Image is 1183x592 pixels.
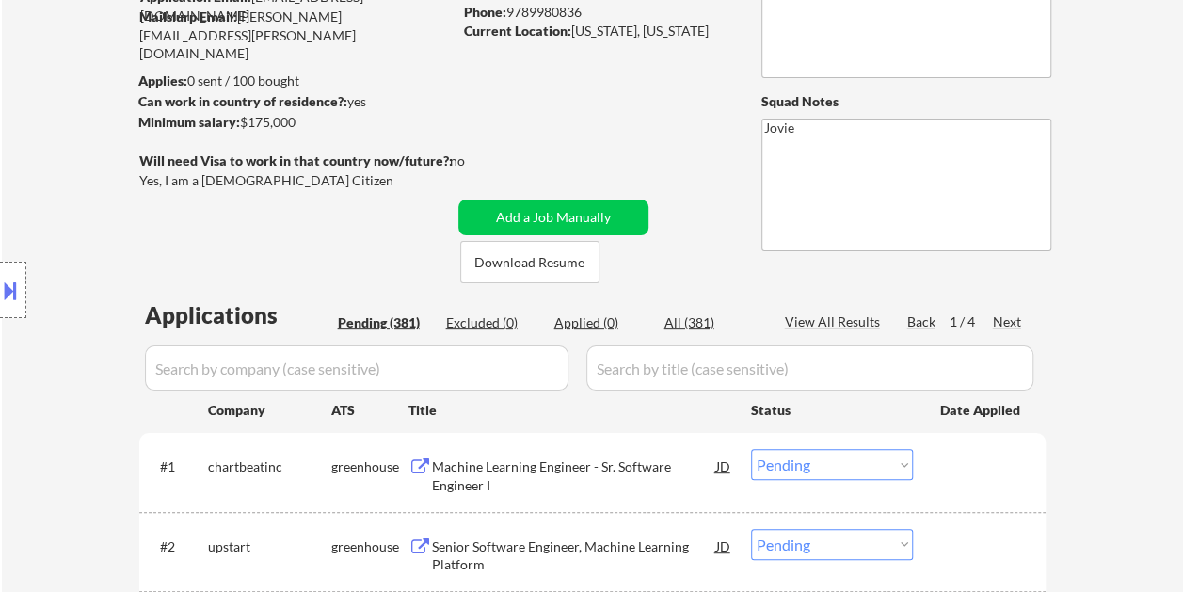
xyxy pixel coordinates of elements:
strong: Can work in country of residence?: [138,93,347,109]
div: View All Results [785,312,886,331]
div: Applied (0) [554,313,648,332]
strong: Minimum salary: [138,114,240,130]
div: Senior Software Engineer, Machine Learning Platform [432,537,716,574]
div: JD [714,449,733,483]
div: ATS [331,401,408,420]
div: $175,000 [138,113,452,132]
div: Back [907,312,937,331]
strong: Applies: [138,72,187,88]
div: greenhouse [331,457,408,476]
div: chartbeatinc [208,457,331,476]
div: All (381) [664,313,759,332]
div: yes [138,92,446,111]
div: 9789980836 [464,3,730,22]
div: Title [408,401,733,420]
button: Download Resume [460,241,599,283]
input: Search by title (case sensitive) [586,345,1033,391]
div: Machine Learning Engineer - Sr. Software Engineer I [432,457,716,494]
div: [PERSON_NAME][EMAIL_ADDRESS][PERSON_NAME][DOMAIN_NAME] [139,8,452,63]
strong: Current Location: [464,23,571,39]
div: Status [751,392,913,426]
div: Next [993,312,1023,331]
div: 1 / 4 [950,312,993,331]
div: #1 [160,457,193,476]
div: Squad Notes [761,92,1051,111]
div: JD [714,529,733,563]
button: Add a Job Manually [458,200,648,235]
div: Excluded (0) [446,313,540,332]
div: [US_STATE], [US_STATE] [464,22,730,40]
div: no [450,152,504,170]
input: Search by company (case sensitive) [145,345,568,391]
div: #2 [160,537,193,556]
strong: Mailslurp Email: [139,8,237,24]
div: Pending (381) [338,313,432,332]
div: greenhouse [331,537,408,556]
div: 0 sent / 100 bought [138,72,452,90]
strong: Phone: [464,4,506,20]
div: Date Applied [940,401,1023,420]
div: upstart [208,537,331,556]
